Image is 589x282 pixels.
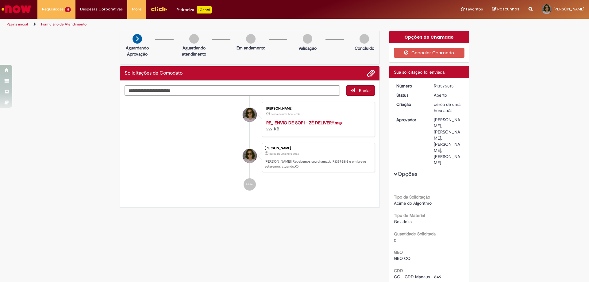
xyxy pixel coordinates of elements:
[394,213,425,218] b: Tipo de Material
[394,194,430,200] b: Tipo da Solicitação
[394,274,441,280] span: CO - CDD Manaus - 849
[360,34,369,44] img: img-circle-grey.png
[266,107,368,110] div: [PERSON_NAME]
[394,200,432,206] span: Acima do Algoritmo
[265,146,371,150] div: [PERSON_NAME]
[346,85,375,96] button: Enviar
[243,149,257,163] div: Nicole Ingrid Andrade Nogueira
[497,6,519,12] span: Rascunhos
[434,83,462,89] div: R13575815
[5,19,388,30] ul: Trilhas de página
[392,83,429,89] dt: Número
[434,101,462,114] div: 29/09/2025 10:41:03
[394,69,445,75] span: Sua solicitação foi enviada
[434,102,460,113] time: 29/09/2025 10:41:03
[266,120,368,132] div: 227 KB
[266,120,342,126] a: RE_ ENVIO DE SOPI - ZÉ DELIVERY.msg
[553,6,584,12] span: [PERSON_NAME]
[298,45,317,51] p: Validação
[303,34,312,44] img: img-circle-grey.png
[132,6,141,12] span: More
[65,7,71,12] span: 16
[246,34,256,44] img: img-circle-grey.png
[42,6,64,12] span: Requisições
[179,45,209,57] p: Aguardando atendimento
[466,6,483,12] span: Favoritos
[394,256,410,261] span: GEO CO
[355,45,374,51] p: Concluído
[176,6,212,14] div: Padroniza
[7,22,28,27] a: Página inicial
[125,96,375,197] ul: Histórico de tíquete
[394,237,396,243] span: 2
[269,152,299,156] span: cerca de uma hora atrás
[125,143,375,172] li: Nicole Ingrid Andrade Nogueira
[80,6,123,12] span: Despesas Corporativas
[394,231,436,237] b: Quantidade Solicitada
[392,92,429,98] dt: Status
[359,88,371,93] span: Enviar
[151,4,167,14] img: click_logo_yellow_360x200.png
[492,6,519,12] a: Rascunhos
[434,117,462,166] div: [PERSON_NAME], [PERSON_NAME], [PERSON_NAME], [PERSON_NAME]
[394,249,403,255] b: GEO
[237,45,265,51] p: Em andamento
[394,48,465,58] button: Cancelar Chamado
[41,22,87,27] a: Formulário de Atendimento
[265,159,371,169] p: [PERSON_NAME]! Recebemos seu chamado R13575815 e em breve estaremos atuando.
[269,152,299,156] time: 29/09/2025 10:41:03
[271,112,300,116] span: cerca de uma hora atrás
[392,117,429,123] dt: Aprovador
[394,268,403,273] b: CDD
[243,108,257,122] div: Nicole Ingrid Andrade Nogueira
[367,69,375,77] button: Adicionar anexos
[392,101,429,107] dt: Criação
[394,219,412,224] span: Geladeira
[125,85,340,96] textarea: Digite sua mensagem aqui...
[125,71,183,76] h2: Solicitações de Comodato Histórico de tíquete
[133,34,142,44] img: arrow-next.png
[197,6,212,14] p: +GenAi
[389,31,469,43] div: Opções do Chamado
[189,34,199,44] img: img-circle-grey.png
[122,45,152,57] p: Aguardando Aprovação
[434,92,462,98] div: Aberto
[434,102,460,113] span: cerca de uma hora atrás
[1,3,32,15] img: ServiceNow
